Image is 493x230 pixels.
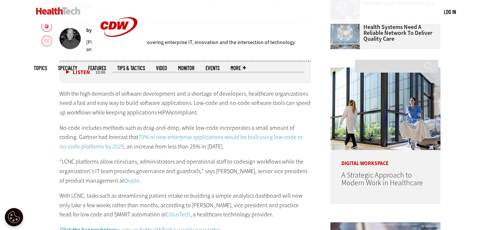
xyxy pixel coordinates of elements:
[34,65,47,71] span: Topics
[5,208,23,226] button: Open Preferences
[124,177,139,185] a: Oracle
[88,65,106,71] a: Features
[178,65,195,71] a: MonITor
[58,65,77,71] span: Specialty
[330,67,441,150] img: Health workers in a modern hospital
[59,89,311,117] p: With the high demands of software development and a shortage of developers, healthcare organizati...
[156,65,167,71] a: Video
[206,65,220,71] a: Events
[444,8,456,15] a: Log in
[330,150,441,166] p: Digital Workspace
[5,208,23,226] div: Cookie Settings
[444,8,456,16] div: User menu
[166,211,190,218] a: CitiusTech
[117,65,145,71] a: Tips & Tactics
[59,157,311,185] p: “LCNC platforms allow clinicians, administrators and operational staff to codesign workflows whil...
[341,170,423,188] a: A Strategic Approach to Modern Work in Healthcare
[59,133,303,150] a: 70% of new enterprise applications would be built using low-code or no-code platforms by 2025
[231,65,246,71] span: More
[91,48,146,56] a: CDW
[59,191,311,219] p: With LCNC, tasks such as streamlining patient intake or building a simple analytics dashboard wil...
[59,123,311,151] p: No-code includes methods such as drag-and-drop, while low-code incorporates a small amount of cod...
[36,7,80,15] img: Home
